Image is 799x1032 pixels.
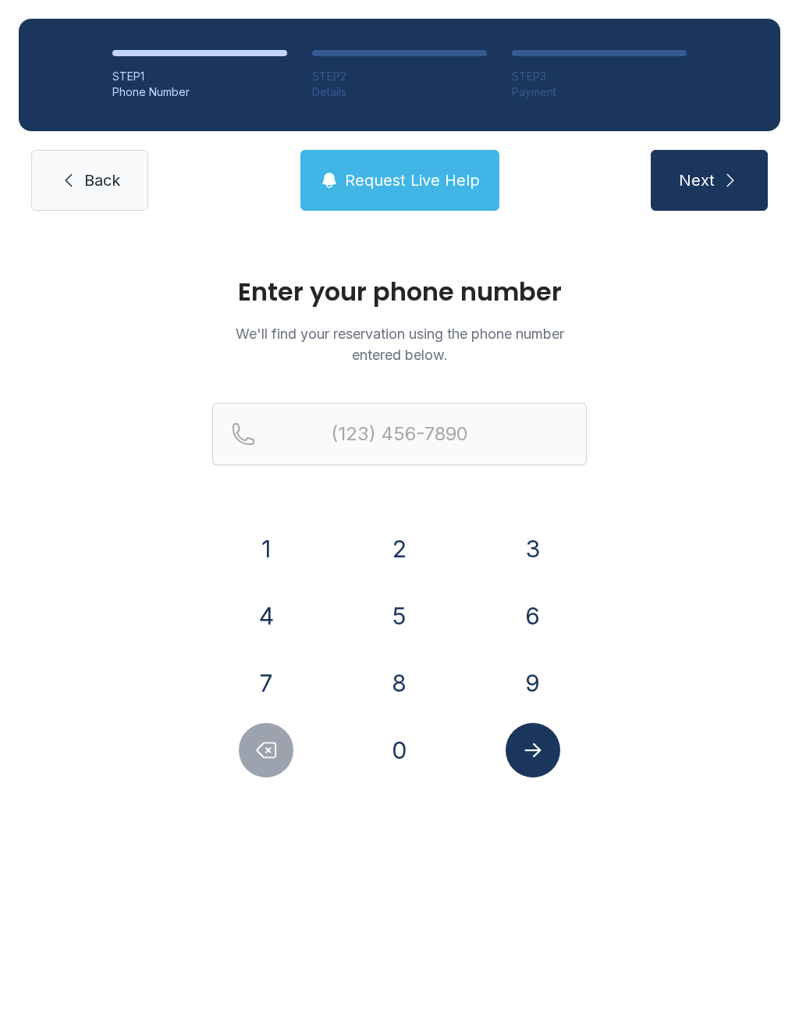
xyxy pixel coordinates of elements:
[506,521,560,576] button: 3
[506,656,560,710] button: 9
[112,84,287,100] div: Phone Number
[239,589,293,643] button: 4
[312,69,487,84] div: STEP 2
[212,403,587,465] input: Reservation phone number
[112,69,287,84] div: STEP 1
[512,84,687,100] div: Payment
[212,323,587,365] p: We'll find your reservation using the phone number entered below.
[372,656,427,710] button: 8
[312,84,487,100] div: Details
[239,656,293,710] button: 7
[84,169,120,191] span: Back
[345,169,480,191] span: Request Live Help
[506,589,560,643] button: 6
[239,723,293,778] button: Delete number
[372,589,427,643] button: 5
[239,521,293,576] button: 1
[512,69,687,84] div: STEP 3
[372,521,427,576] button: 2
[506,723,560,778] button: Submit lookup form
[212,279,587,304] h1: Enter your phone number
[372,723,427,778] button: 0
[679,169,715,191] span: Next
